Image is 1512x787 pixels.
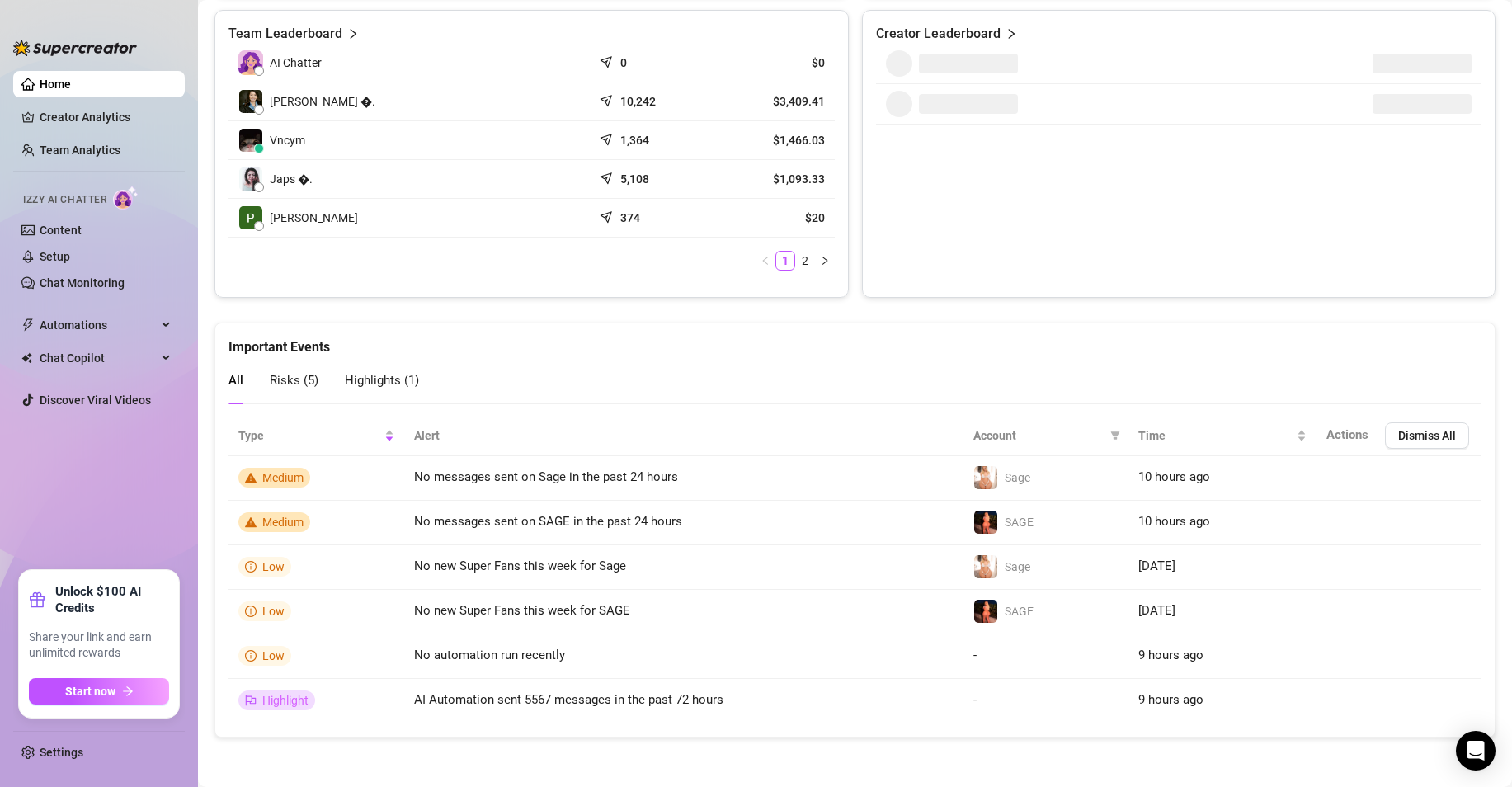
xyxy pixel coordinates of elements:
[1138,514,1210,529] span: 10 hours ago
[620,132,649,148] article: 1,364
[239,90,262,113] img: 𝓜𝓲𝓽𝓬𝓱 🌻
[228,323,1481,357] div: Important Events
[414,558,626,573] span: No new Super Fans this week for Sage
[270,373,318,388] span: Risks ( 5 )
[414,469,678,484] span: No messages sent on Sage in the past 24 hours
[1128,416,1317,456] th: Time
[238,426,381,445] span: Type
[1138,603,1175,618] span: [DATE]
[262,605,285,618] span: Low
[262,560,285,573] span: Low
[756,251,775,271] button: left
[723,132,825,148] article: $1,466.03
[414,692,723,707] span: AI Automation sent 5567 messages in the past 72 hours
[620,171,649,187] article: 5,108
[245,561,257,573] span: info-circle
[228,24,342,44] article: Team Leaderboard
[815,251,835,271] button: right
[55,583,169,616] strong: Unlock $100 AI Credits
[245,516,257,528] span: warning
[973,426,1104,445] span: Account
[40,276,125,290] a: Chat Monitoring
[262,516,304,529] span: Medium
[1456,731,1496,771] div: Open Intercom Messenger
[21,352,32,364] img: Chat Copilot
[270,131,305,149] span: Vncym
[600,52,616,68] span: send
[347,24,359,44] span: right
[40,224,82,237] a: Content
[1005,560,1030,573] span: Sage
[40,393,151,407] a: Discover Viral Videos
[270,170,313,188] span: Japs �.
[29,678,169,705] button: Start nowarrow-right
[1326,427,1368,442] span: Actions
[23,192,106,208] span: Izzy AI Chatter
[270,92,375,111] span: [PERSON_NAME] �.
[620,54,627,71] article: 0
[262,694,309,707] span: Highlight
[620,210,640,226] article: 374
[245,606,257,617] span: info-circle
[1110,431,1120,441] span: filter
[40,250,70,263] a: Setup
[974,511,997,534] img: SAGE
[600,168,616,185] span: send
[262,471,304,484] span: Medium
[761,256,770,266] span: left
[404,416,964,456] th: Alert
[1138,648,1203,662] span: 9 hours ago
[723,54,825,71] article: $0
[1005,605,1034,618] span: SAGE
[414,514,682,529] span: No messages sent on SAGE in the past 24 hours
[723,93,825,110] article: $3,409.41
[40,104,172,130] a: Creator Analytics
[65,685,115,698] span: Start now
[21,318,35,332] span: thunderbolt
[40,345,157,371] span: Chat Copilot
[600,207,616,224] span: send
[414,603,630,618] span: No new Super Fans this week for SAGE
[1138,558,1175,573] span: [DATE]
[239,167,262,191] img: Japs 🦋
[40,746,83,759] a: Settings
[29,629,169,662] span: Share your link and earn unlimited rewards
[815,251,835,271] li: Next Page
[723,210,825,226] article: $20
[414,648,565,662] span: No automation run recently
[795,251,815,271] li: 2
[1006,24,1017,44] span: right
[876,24,1001,44] article: Creator Leaderboard
[600,91,616,107] span: send
[820,256,830,266] span: right
[270,209,358,227] span: [PERSON_NAME]
[1005,471,1030,484] span: Sage
[1138,426,1293,445] span: Time
[1138,469,1210,484] span: 10 hours ago
[122,686,134,697] span: arrow-right
[113,186,139,210] img: AI Chatter
[974,600,997,623] img: SAGE
[228,416,404,456] th: Type
[239,129,262,152] img: Vncym
[723,171,825,187] article: $1,093.33
[40,78,71,91] a: Home
[1385,422,1469,449] button: Dismiss All
[245,472,257,483] span: warning
[776,252,794,270] a: 1
[245,695,257,706] span: flag
[345,373,419,388] span: Highlights ( 1 )
[620,93,656,110] article: 10,242
[228,373,243,388] span: All
[29,591,45,608] span: gift
[13,40,137,56] img: logo-BBDzfeDw.svg
[40,312,157,338] span: Automations
[600,130,616,146] span: send
[245,650,257,662] span: info-circle
[239,206,262,229] img: Pattie Mae Lime…
[1138,692,1203,707] span: 9 hours ago
[40,144,120,157] a: Team Analytics
[1005,516,1034,529] span: SAGE
[775,251,795,271] li: 1
[756,251,775,271] li: Previous Page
